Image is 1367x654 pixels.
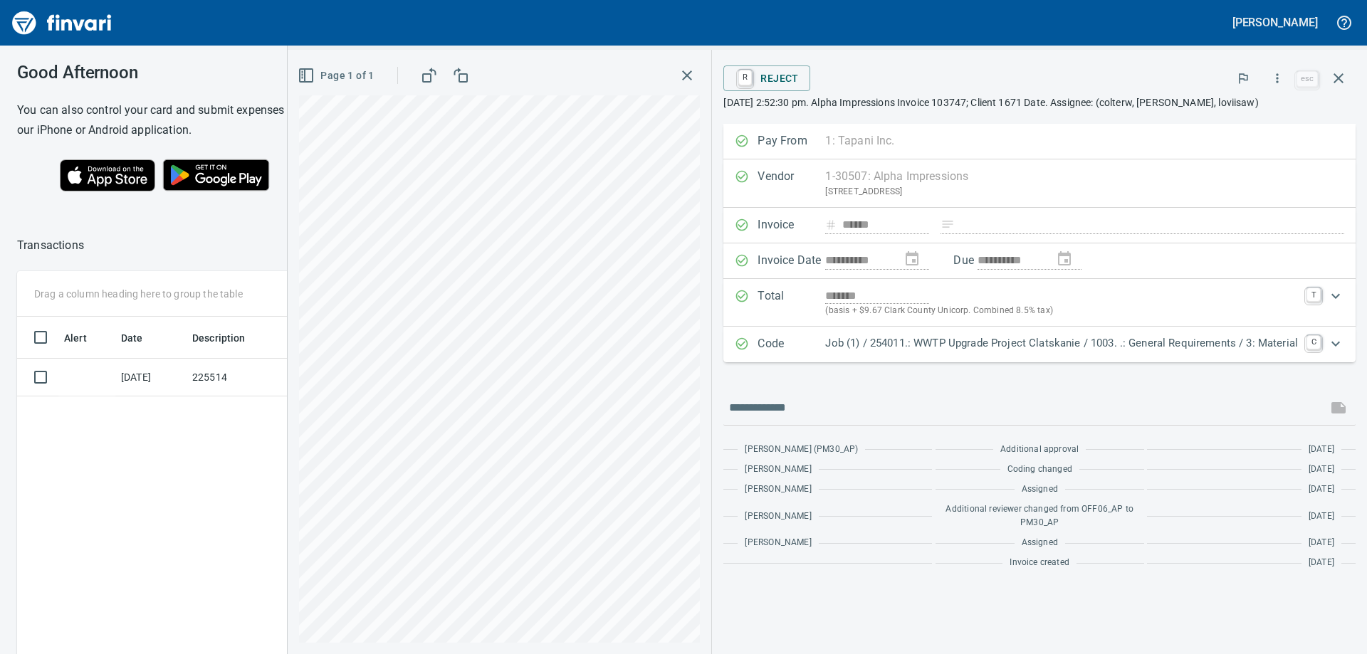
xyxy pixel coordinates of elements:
[735,66,798,90] span: Reject
[1306,335,1321,349] a: C
[192,329,246,347] span: Description
[1309,536,1334,550] span: [DATE]
[1000,443,1079,457] span: Additional approval
[17,63,320,83] h3: Good Afternoon
[723,279,1356,327] div: Expand
[745,463,811,477] span: [PERSON_NAME]
[295,63,379,89] button: Page 1 of 1
[187,359,315,396] td: 225514
[1321,391,1356,425] span: This records your message into the invoice and notifies anyone mentioned
[825,335,1298,352] p: Job (1) / 254011.: WWTP Upgrade Project Clatskanie / 1003. .: General Requirements / 3: Material
[64,329,105,347] span: Alert
[745,510,811,524] span: [PERSON_NAME]
[34,287,243,301] p: Drag a column heading here to group the table
[17,237,84,254] p: Transactions
[1309,482,1334,497] span: [DATE]
[1309,443,1334,457] span: [DATE]
[723,327,1356,362] div: Expand
[723,95,1356,110] p: [DATE] 2:52:30 pm. Alpha Impressions Invoice 103747; Client 1671 Date. Assignee: (colterw, [PERSO...
[1232,15,1318,30] h5: [PERSON_NAME]
[758,288,825,318] p: Total
[825,304,1298,318] p: (basis + $9.67 Clark County Unicorp. Combined 8.5% tax)
[300,67,374,85] span: Page 1 of 1
[17,100,320,140] h6: You can also control your card and submit expenses from our iPhone or Android application.
[745,536,811,550] span: [PERSON_NAME]
[1262,63,1293,94] button: More
[1297,71,1318,87] a: esc
[1306,288,1321,302] a: T
[121,329,143,347] span: Date
[1227,63,1259,94] button: Flag
[115,359,187,396] td: [DATE]
[745,443,858,457] span: [PERSON_NAME] (PM30_AP)
[17,237,84,254] nav: breadcrumb
[1309,463,1334,477] span: [DATE]
[155,152,278,199] img: Get it on Google Play
[1007,463,1072,477] span: Coding changed
[192,329,264,347] span: Description
[1229,11,1321,33] button: [PERSON_NAME]
[9,6,115,40] img: Finvari
[758,335,825,354] p: Code
[64,329,87,347] span: Alert
[60,159,155,191] img: Download on the App Store
[943,502,1137,531] span: Additional reviewer changed from OFF06_AP to PM30_AP
[1293,61,1356,95] span: Close invoice
[738,70,752,85] a: R
[121,329,162,347] span: Date
[1309,556,1334,570] span: [DATE]
[723,65,810,91] button: RReject
[1309,510,1334,524] span: [DATE]
[745,482,811,497] span: [PERSON_NAME]
[1010,556,1069,570] span: Invoice created
[1022,482,1058,497] span: Assigned
[1022,536,1058,550] span: Assigned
